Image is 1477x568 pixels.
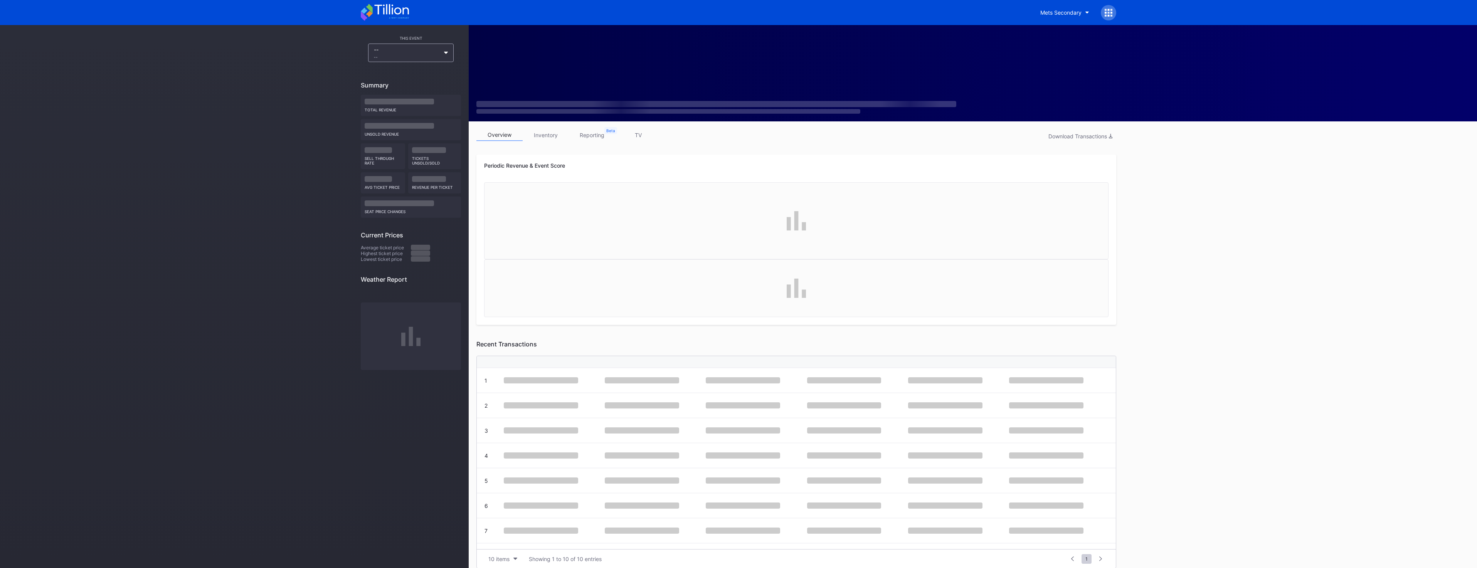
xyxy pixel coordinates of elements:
[361,81,461,89] div: Summary
[361,250,411,256] div: Highest ticket price
[365,206,457,214] div: seat price changes
[484,554,521,564] button: 10 items
[365,104,457,112] div: Total Revenue
[412,153,458,165] div: Tickets Unsold/Sold
[361,231,461,239] div: Current Prices
[569,129,615,141] a: reporting
[523,129,569,141] a: inventory
[529,556,602,562] div: Showing 1 to 10 of 10 entries
[1082,554,1092,564] span: 1
[484,427,488,434] div: 3
[365,129,457,136] div: Unsold Revenue
[1040,9,1082,16] div: Mets Secondary
[476,340,1116,348] div: Recent Transactions
[374,46,440,59] div: --
[361,36,461,40] div: This Event
[484,402,488,409] div: 2
[484,377,487,384] div: 1
[365,182,401,190] div: Avg ticket price
[374,55,440,59] div: --
[484,502,488,509] div: 6
[476,129,523,141] a: overview
[1035,5,1095,20] button: Mets Secondary
[484,162,1109,169] div: Periodic Revenue & Event Score
[412,182,458,190] div: Revenue per ticket
[615,129,661,141] a: TV
[361,245,411,250] div: Average ticket price
[365,153,401,165] div: Sell Through Rate
[361,256,411,262] div: Lowest ticket price
[361,276,461,283] div: Weather Report
[1045,131,1116,141] button: Download Transactions
[488,556,510,562] div: 10 items
[484,477,488,484] div: 5
[484,528,488,534] div: 7
[1048,133,1112,139] div: Download Transactions
[484,452,488,459] div: 4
